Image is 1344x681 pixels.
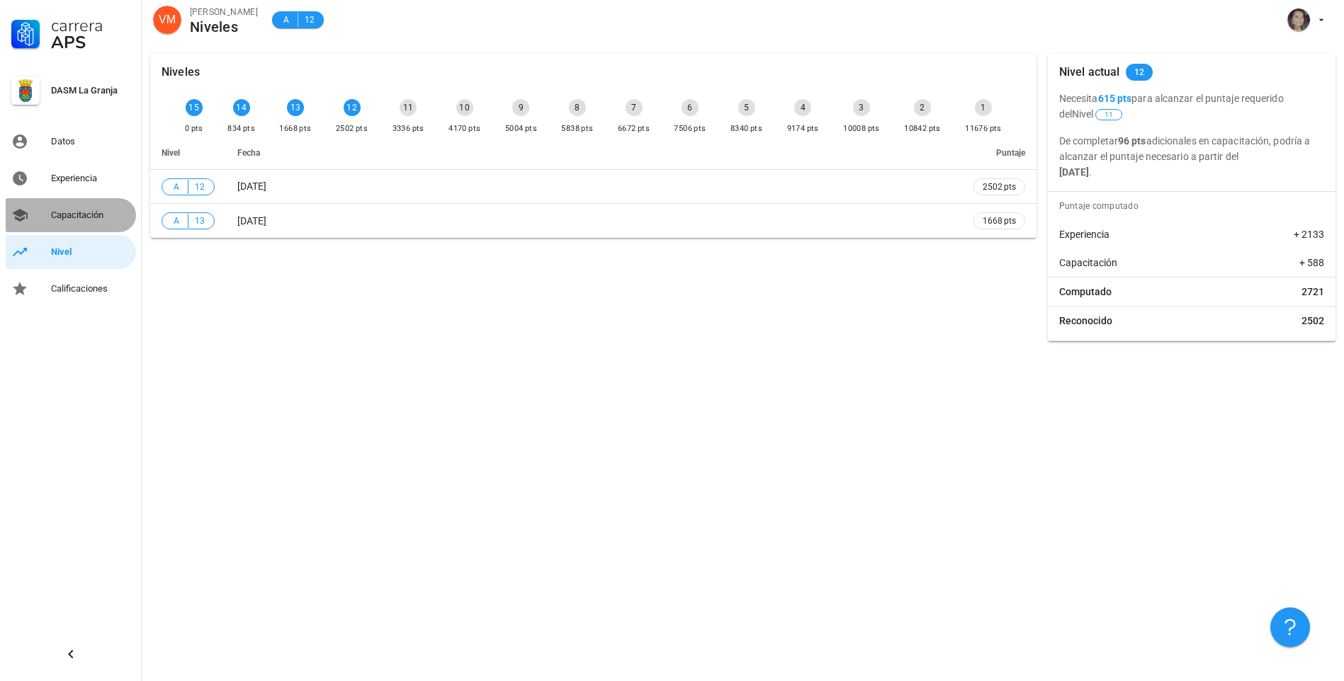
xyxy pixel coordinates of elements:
[233,99,250,116] div: 14
[618,122,650,136] div: 6672 pts
[975,99,992,116] div: 1
[1059,133,1324,180] p: De completar adicionales en capacitación, podría a alcanzar el puntaje necesario a partir del .
[853,99,870,116] div: 3
[237,148,260,158] span: Fecha
[281,13,292,27] span: A
[456,99,473,116] div: 10
[6,161,136,195] a: Experiencia
[626,99,643,116] div: 7
[344,99,361,116] div: 12
[983,180,1016,194] span: 2502 pts
[6,125,136,159] a: Datos
[1059,256,1117,270] span: Capacitación
[505,122,537,136] div: 5004 pts
[962,136,1037,170] th: Puntaje
[1059,314,1112,328] span: Reconocido
[51,210,130,221] div: Capacitación
[287,99,304,116] div: 13
[1072,108,1124,120] span: Nivel
[512,99,529,116] div: 9
[904,122,941,136] div: 10842 pts
[1299,256,1324,270] span: + 588
[51,85,130,96] div: DASM La Granja
[1059,54,1120,91] div: Nivel actual
[1059,91,1324,122] p: Necesita para alcanzar el puntaje requerido del
[682,99,699,116] div: 6
[1287,8,1310,31] div: avatar
[561,122,593,136] div: 5838 pts
[237,215,266,227] span: [DATE]
[279,122,311,136] div: 1668 pts
[1059,285,1112,299] span: Computado
[51,136,130,147] div: Datos
[237,181,266,192] span: [DATE]
[51,173,130,184] div: Experiencia
[983,214,1016,228] span: 1668 pts
[1301,285,1324,299] span: 2721
[569,99,586,116] div: 8
[738,99,755,116] div: 5
[1294,227,1324,241] span: + 2133
[336,122,368,136] div: 2502 pts
[51,283,130,294] div: Calificaciones
[996,148,1025,158] span: Puntaje
[843,122,880,136] div: 10008 pts
[448,122,480,136] div: 4170 pts
[194,214,205,228] span: 13
[6,272,136,306] a: Calificaciones
[787,122,819,136] div: 9174 pts
[400,99,417,116] div: 11
[6,235,136,269] a: Nivel
[1059,166,1090,178] b: [DATE]
[393,122,424,136] div: 3336 pts
[186,99,203,116] div: 15
[194,180,205,194] span: 12
[1118,135,1146,147] b: 96 pts
[1059,227,1109,241] span: Experiencia
[1105,110,1113,120] span: 11
[153,6,181,34] div: avatar
[965,122,1002,136] div: 11676 pts
[6,198,136,232] a: Capacitación
[171,214,182,228] span: A
[1301,314,1324,328] span: 2502
[190,5,258,19] div: [PERSON_NAME]
[794,99,811,116] div: 4
[51,34,130,51] div: APS
[171,180,182,194] span: A
[1098,93,1132,104] b: 615 pts
[162,54,200,91] div: Niveles
[51,17,130,34] div: Carrera
[190,19,258,35] div: Niveles
[227,122,255,136] div: 834 pts
[185,122,203,136] div: 0 pts
[674,122,706,136] div: 7506 pts
[159,6,176,34] span: VM
[1134,64,1145,81] span: 12
[1054,192,1335,220] div: Puntaje computado
[304,13,315,27] span: 12
[162,148,180,158] span: Nivel
[914,99,931,116] div: 2
[226,136,962,170] th: Fecha
[51,246,130,258] div: Nivel
[730,122,762,136] div: 8340 pts
[150,136,226,170] th: Nivel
